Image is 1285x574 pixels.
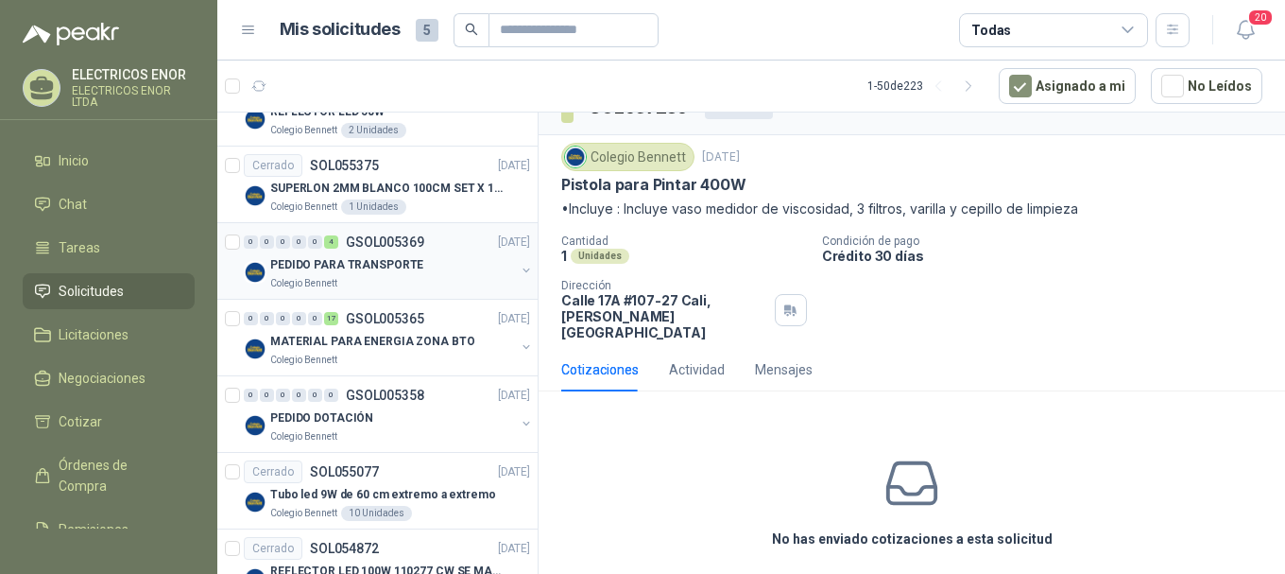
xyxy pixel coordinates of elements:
button: Asignado a mi [999,68,1136,104]
div: 17 [324,312,338,325]
div: Cerrado [244,461,302,483]
button: No Leídos [1151,68,1262,104]
a: Remisiones [23,512,195,548]
a: CerradoSOL055375[DATE] Company LogoSUPERLON 2MM BLANCO 100CM SET X 150 METROSColegio Bennett1 Uni... [217,147,538,223]
a: 0 0 0 0 0 0 GSOL005358[DATE] Company LogoPEDIDO DOTACIÓNColegio Bennett [244,384,534,444]
div: 0 [244,389,258,402]
div: 0 [292,389,306,402]
a: Inicio [23,143,195,179]
span: Cotizar [59,411,102,432]
p: •Incluye : Incluye vaso medidor de viscosidad, 3 filtros, varilla y cepillo de limpieza [561,199,1262,219]
div: Cerrado [244,537,302,560]
div: 0 [244,312,258,325]
div: 0 [244,235,258,249]
a: Negociaciones [23,360,195,396]
div: 0 [292,312,306,325]
span: 20 [1247,9,1274,26]
p: [DATE] [498,157,530,175]
p: GSOL005358 [346,389,424,402]
div: Mensajes [755,359,813,380]
img: Company Logo [244,338,266,360]
span: Remisiones [59,519,128,540]
p: MATERIAL PARA ENERGIA ZONA BTO [270,333,474,351]
div: 0 [260,389,274,402]
span: search [465,23,478,36]
div: Colegio Bennett [561,143,694,171]
img: Company Logo [244,261,266,284]
p: [DATE] [702,148,740,166]
span: Tareas [59,237,100,258]
p: Dirección [561,279,767,292]
p: [DATE] [498,310,530,328]
p: Calle 17A #107-27 Cali , [PERSON_NAME][GEOGRAPHIC_DATA] [561,292,767,340]
p: [DATE] [498,234,530,252]
a: Licitaciones [23,317,195,353]
div: 0 [324,389,338,402]
p: Cantidad [561,235,807,248]
span: Órdenes de Compra [59,455,177,496]
span: Inicio [59,150,89,171]
p: GSOL005369 [346,235,424,249]
p: SUPERLON 2MM BLANCO 100CM SET X 150 METROS [270,180,505,198]
img: Company Logo [565,147,586,167]
p: PEDIDO PARA TRANSPORTE [270,256,423,274]
div: Unidades [571,249,629,264]
span: Licitaciones [59,324,128,345]
div: 0 [260,235,274,249]
p: [DATE] [498,463,530,481]
img: Company Logo [244,184,266,207]
a: 0 0 0 0 0 17 GSOL005365[DATE] Company LogoMATERIAL PARA ENERGIA ZONA BTOColegio Bennett [244,307,534,368]
p: Crédito 30 días [822,248,1277,264]
div: 0 [260,312,274,325]
a: Cotizar [23,404,195,440]
p: 1 [561,248,567,264]
div: 4 [324,235,338,249]
div: Cotizaciones [561,359,639,380]
div: 10 Unidades [341,506,412,521]
span: Solicitudes [59,281,124,302]
h3: No has enviado cotizaciones a esta solicitud [772,529,1053,549]
p: Colegio Bennett [270,429,337,444]
a: Órdenes de Compra [23,447,195,504]
p: ELECTRICOS ENOR [72,68,195,81]
div: Todas [971,20,1011,41]
div: 1 Unidades [341,200,406,215]
div: 0 [276,389,290,402]
p: SOL055077 [310,465,379,478]
div: 0 [292,235,306,249]
div: 0 [276,235,290,249]
p: Colegio Bennett [270,276,337,291]
span: Negociaciones [59,368,146,389]
img: Company Logo [244,414,266,437]
p: Tubo led 9W de 60 cm extremo a extremo [270,486,495,504]
span: Chat [59,194,87,215]
p: Pistola para Pintar 400W [561,175,746,195]
div: 0 [308,389,322,402]
p: PEDIDO DOTACIÓN [270,409,373,427]
img: Company Logo [244,491,266,513]
p: SOL054872 [310,542,379,555]
a: Tareas [23,230,195,266]
div: 2 Unidades [341,123,406,138]
p: [DATE] [498,387,530,405]
p: Colegio Bennett [270,506,337,521]
p: Condición de pago [822,235,1277,248]
div: 0 [308,235,322,249]
div: 1 - 50 de 223 [867,71,984,101]
img: Company Logo [244,108,266,130]
a: 0 0 0 0 0 4 GSOL005369[DATE] Company LogoPEDIDO PARA TRANSPORTEColegio Bennett [244,231,534,291]
div: Actividad [669,359,725,380]
p: Colegio Bennett [270,353,337,368]
p: ELECTRICOS ENOR LTDA [72,85,195,108]
h1: Mis solicitudes [280,16,401,43]
div: 0 [308,312,322,325]
span: 5 [416,19,438,42]
p: SOL055375 [310,159,379,172]
img: Logo peakr [23,23,119,45]
div: Cerrado [244,154,302,177]
button: 20 [1228,13,1262,47]
p: [DATE] [498,540,530,558]
div: 0 [276,312,290,325]
p: Colegio Bennett [270,200,337,215]
a: Solicitudes [23,273,195,309]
